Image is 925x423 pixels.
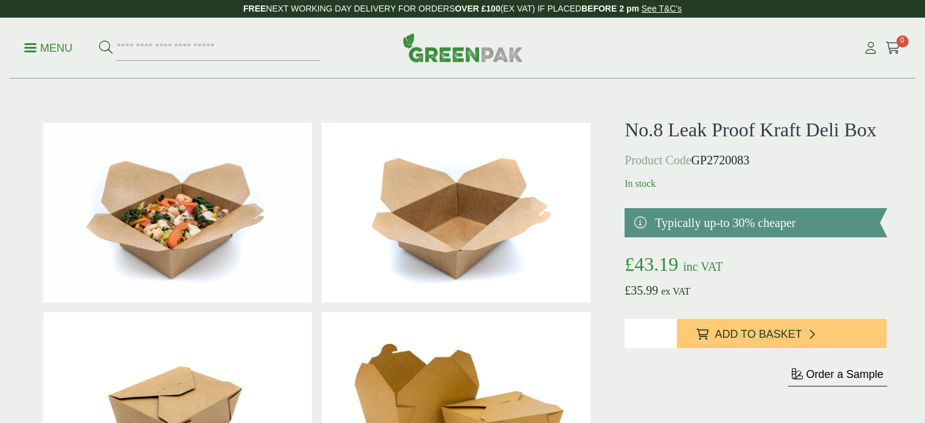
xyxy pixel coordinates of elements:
[625,151,887,169] p: GP2720083
[322,123,591,302] img: Deli Box No8 Open
[885,39,901,57] a: 0
[885,42,901,54] i: Cart
[24,41,72,53] a: Menu
[661,286,690,296] span: ex VAT
[24,41,72,55] p: Menu
[625,284,631,297] span: £
[243,4,266,13] strong: FREE
[43,123,312,302] img: No 8 Deli Box With Prawn Chicken Stir Fry
[625,118,887,141] h1: No.8 Leak Proof Kraft Deli Box
[683,260,722,273] span: inc VAT
[625,177,887,191] p: In stock
[455,4,501,13] strong: OVER £100
[896,35,909,47] span: 0
[403,33,523,62] img: GreenPak Supplies
[806,368,883,380] span: Order a Sample
[642,4,682,13] a: See T&C's
[625,253,634,275] span: £
[677,319,887,348] button: Add to Basket
[625,284,658,297] bdi: 35.99
[863,42,878,54] i: My Account
[625,153,691,167] span: Product Code
[788,368,887,386] button: Order a Sample
[625,253,678,275] bdi: 43.19
[581,4,639,13] strong: BEFORE 2 pm
[715,328,802,341] span: Add to Basket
